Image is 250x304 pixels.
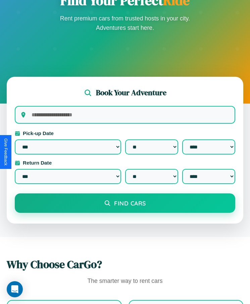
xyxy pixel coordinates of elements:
[15,193,235,213] button: Find Cars
[96,87,166,98] h2: Book Your Adventure
[15,160,235,166] label: Return Date
[7,257,243,272] h2: Why Choose CarGo?
[58,14,192,33] p: Rent premium cars from trusted hosts in your city. Adventures start here.
[7,276,243,287] p: The smarter way to rent cars
[15,130,235,136] label: Pick-up Date
[3,138,8,166] div: Give Feedback
[7,281,23,297] div: Open Intercom Messenger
